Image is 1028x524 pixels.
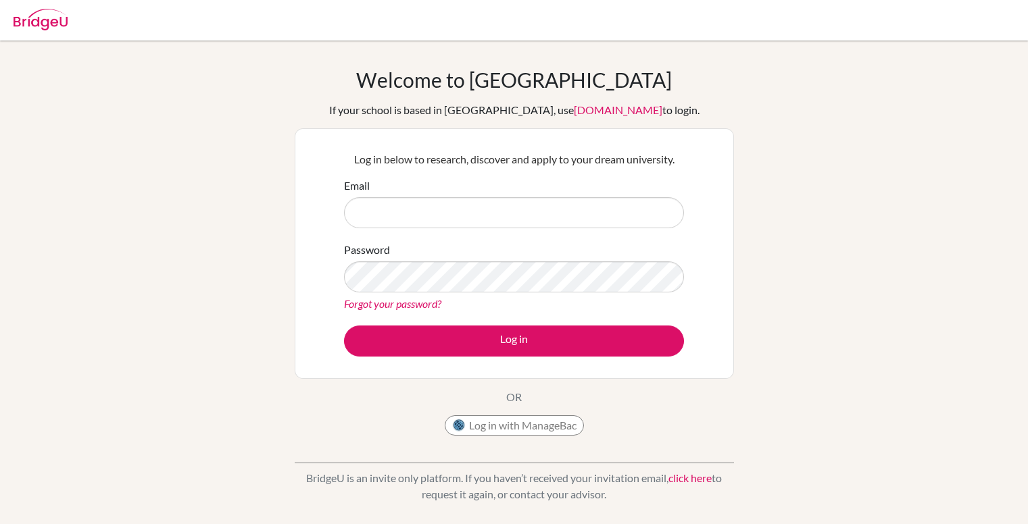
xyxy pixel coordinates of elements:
[344,325,684,357] button: Log in
[668,471,712,484] a: click here
[574,103,662,116] a: [DOMAIN_NAME]
[14,9,68,30] img: Bridge-U
[295,470,734,502] p: BridgeU is an invite only platform. If you haven’t received your invitation email, to request it ...
[329,102,700,118] div: If your school is based in [GEOGRAPHIC_DATA], use to login.
[344,297,441,310] a: Forgot your password?
[445,415,584,436] button: Log in with ManageBac
[344,178,370,194] label: Email
[506,389,522,405] p: OR
[356,68,672,92] h1: Welcome to [GEOGRAPHIC_DATA]
[344,151,684,167] p: Log in below to research, discover and apply to your dream university.
[344,242,390,258] label: Password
